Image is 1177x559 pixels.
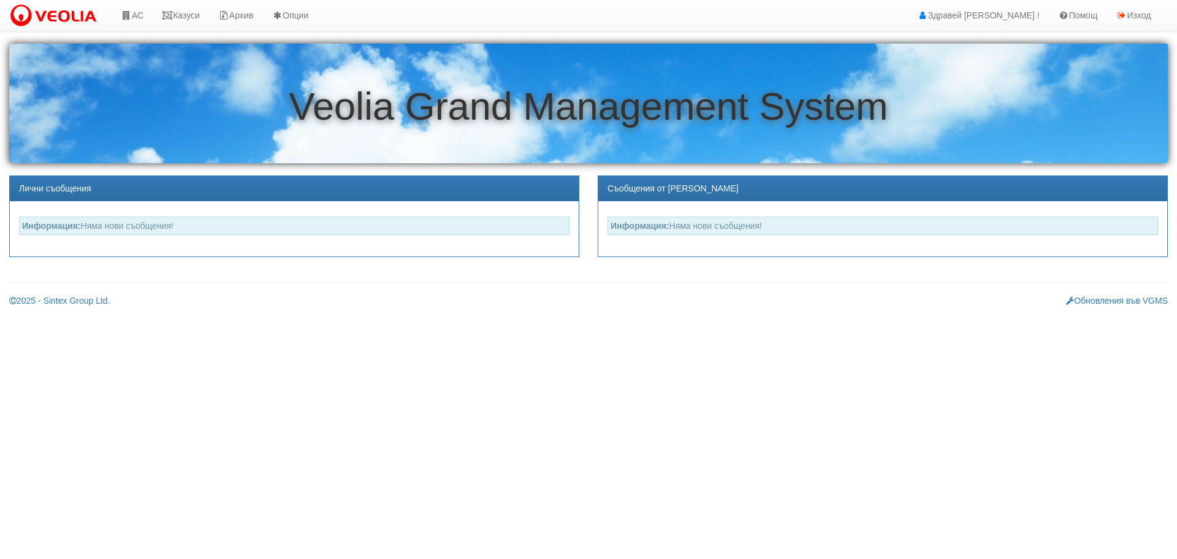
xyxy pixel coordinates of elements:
a: Обновления във VGMS [1066,296,1168,306]
h1: Veolia Grand Management System [9,85,1168,128]
strong: Информация: [22,221,81,231]
img: VeoliaLogo.png [9,3,102,29]
div: Лични съобщения [10,176,579,201]
div: Няма нови съобщения! [19,217,569,235]
div: Съобщения от [PERSON_NAME] [598,176,1167,201]
strong: Информация: [611,221,669,231]
a: 2025 - Sintex Group Ltd. [9,296,110,306]
div: Няма нови съобщения! [608,217,1158,235]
